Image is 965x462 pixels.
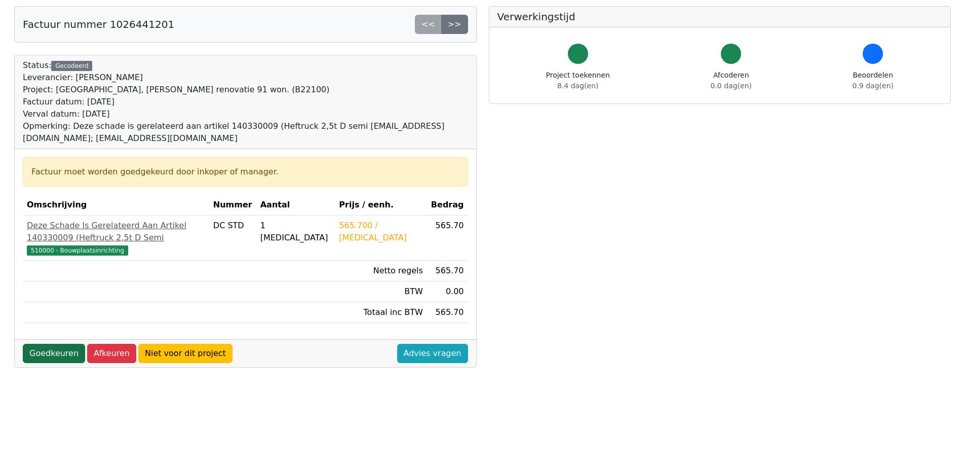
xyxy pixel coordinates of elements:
[209,216,256,261] td: DC STD
[335,261,427,281] td: Netto regels
[339,220,423,244] div: 565.700 / [MEDICAL_DATA]
[23,344,85,363] a: Goedkeuren
[23,96,468,108] div: Factuur datum: [DATE]
[27,220,205,256] a: Deze Schade Is Gerelateerd Aan Artikel 140330009 (Heftruck 2,5t D Semi510000 - Bouwplaatsinrichting
[546,70,610,91] div: Project toekennen
[397,344,468,363] a: Advies vragen
[335,281,427,302] td: BTW
[27,220,205,244] div: Deze Schade Is Gerelateerd Aan Artikel 140330009 (Heftruck 2,5t D Semi
[23,72,468,84] div: Leverancier: [PERSON_NAME]
[23,18,174,30] h5: Factuur nummer 1026441201
[23,108,468,120] div: Verval datum: [DATE]
[441,15,468,34] a: >>
[23,84,468,96] div: Project: [GEOGRAPHIC_DATA], [PERSON_NAME] renovatie 91 won. (B22100)
[23,195,209,216] th: Omschrijving
[853,82,894,90] span: 0.9 dag(en)
[335,302,427,323] td: Totaal inc BTW
[335,195,427,216] th: Prijs / eenh.
[31,166,459,178] div: Factuur moet worden goedgekeurd door inkoper of manager.
[256,195,335,216] th: Aantal
[23,120,468,145] div: Opmerking: Deze schade is gerelateerd aan artikel 140330009 (Heftruck 2,5t D semi [EMAIL_ADDRESS]...
[497,11,943,23] h5: Verwerkingstijd
[51,61,92,71] div: Gecodeerd
[427,281,468,302] td: 0.00
[427,261,468,281] td: 565.70
[138,344,233,363] a: Niet voor dit project
[209,195,256,216] th: Nummer
[87,344,136,363] a: Afkeuren
[23,59,468,145] div: Status:
[427,195,468,216] th: Bedrag
[260,220,331,244] div: 1 [MEDICAL_DATA]
[427,302,468,323] td: 565.70
[853,70,894,91] div: Beoordelen
[711,82,752,90] span: 0.0 dag(en)
[557,82,598,90] span: 8.4 dag(en)
[27,245,128,256] span: 510000 - Bouwplaatsinrichting
[711,70,752,91] div: Afcoderen
[427,216,468,261] td: 565.70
